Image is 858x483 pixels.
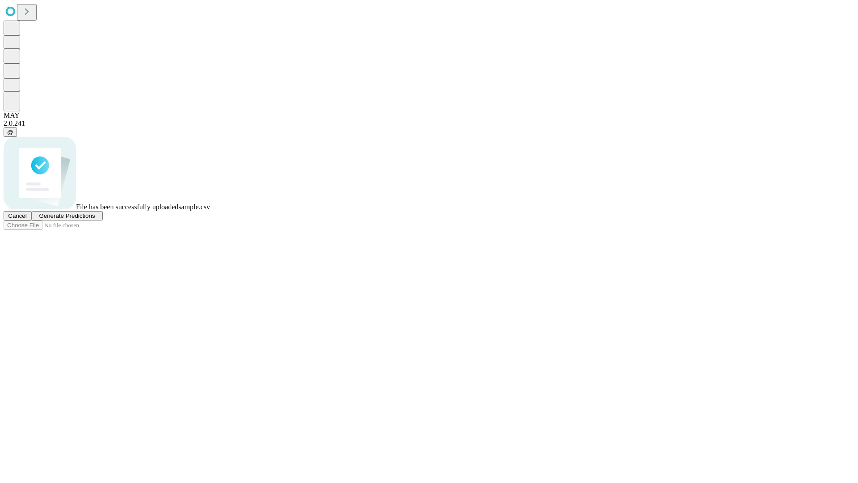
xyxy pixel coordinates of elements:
span: sample.csv [178,203,210,211]
span: File has been successfully uploaded [76,203,178,211]
span: Cancel [8,212,27,219]
button: Generate Predictions [31,211,103,220]
div: MAY [4,111,854,119]
div: 2.0.241 [4,119,854,127]
span: Generate Predictions [39,212,95,219]
button: Cancel [4,211,31,220]
button: @ [4,127,17,137]
span: @ [7,129,13,136]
